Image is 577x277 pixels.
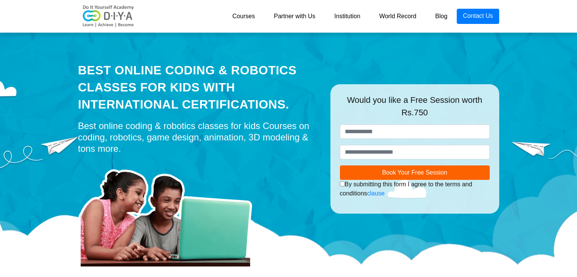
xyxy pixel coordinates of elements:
[78,5,139,28] img: logo-v2.png
[457,9,499,24] a: Contact Us
[325,9,369,24] a: Institution
[78,62,319,113] div: Best Online Coding & Robotics Classes for kids with International Certifications.
[367,190,385,197] a: clause
[78,120,319,154] div: Best online coding & robotics classes for kids Courses on coding, robotics, game design, animatio...
[340,94,490,124] div: Would you like a Free Session worth Rs.750
[370,9,426,24] a: World Record
[340,180,490,198] div: By submitting this form I agree to the terms and conditions
[340,165,490,180] button: Book Your Free Session
[223,9,264,24] a: Courses
[78,158,260,268] img: home-prod.png
[264,9,325,24] a: Partner with Us
[382,169,447,176] span: Book Your Free Session
[426,9,457,24] a: Blog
